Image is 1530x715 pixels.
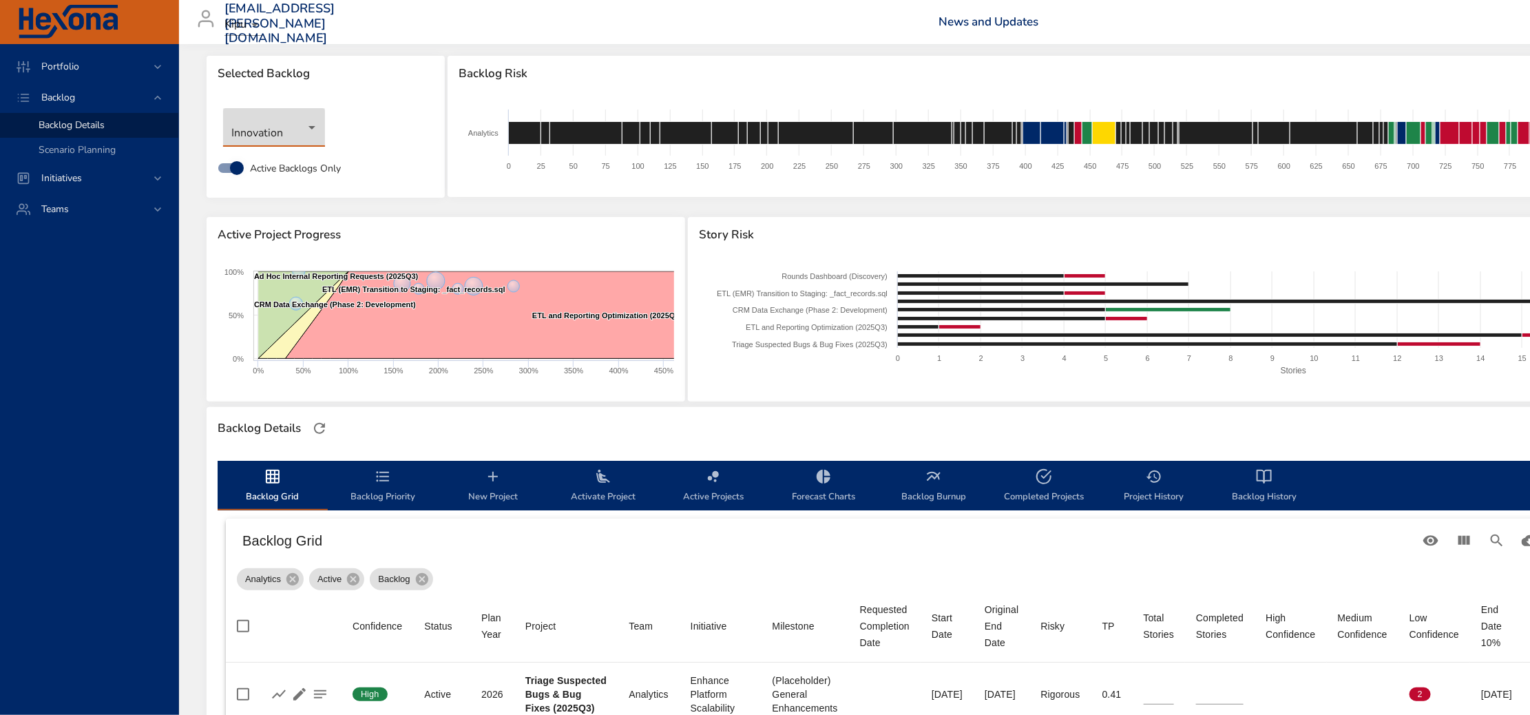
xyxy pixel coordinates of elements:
text: 225 [793,162,806,170]
text: 100% [224,268,244,276]
div: Milestone [773,618,815,634]
div: Sort [932,610,963,643]
b: Triage Suspected Bugs & Bug Fixes (2025Q3) [525,675,607,714]
text: 700 [1407,162,1419,170]
div: [DATE] [932,687,963,701]
text: 13 [1435,354,1443,362]
h3: [EMAIL_ADDRESS][PERSON_NAME][DOMAIN_NAME] [224,1,335,46]
text: 575 [1246,162,1258,170]
text: 250% [474,366,493,375]
div: Start Date [932,610,963,643]
text: ETL (EMR) Transition to Staging: _fact_records.sql [717,289,888,298]
text: 12 [1394,354,1402,362]
text: 475 [1116,162,1129,170]
img: Hexona [17,5,120,39]
span: Project [525,618,607,634]
text: 0% [253,366,264,375]
text: 0 [896,354,900,362]
div: 0.41 [1102,687,1122,701]
span: Total Stories [1144,610,1175,643]
div: Requested Completion Date [860,601,910,651]
text: Stories [1281,366,1306,375]
text: 325 [922,162,934,170]
div: Original End Date [985,601,1018,651]
div: Sort [860,601,910,651]
h6: Backlog Grid [242,530,1414,552]
span: Active Project Progress [218,228,674,242]
div: TP [1102,618,1115,634]
span: Medium Confidence [1338,610,1387,643]
text: Ad Hoc Internal Reporting Requests (2025Q3) [254,272,419,280]
span: Activate Project [556,468,650,505]
span: Active [309,572,350,586]
button: Edit Project Details [289,684,310,705]
text: 725 [1439,162,1452,170]
div: 2026 [481,687,503,701]
text: 50% [296,366,311,375]
span: Backlog [30,91,86,104]
text: 0% [233,355,244,363]
span: Plan Year [481,610,503,643]
span: TP [1102,618,1122,634]
span: New Project [446,468,540,505]
span: Milestone [773,618,838,634]
text: 14 [1477,354,1485,362]
text: 8 [1229,354,1233,362]
div: Sort [773,618,815,634]
div: Enhance Platform Scalability [691,674,751,715]
div: Confidence [353,618,402,634]
button: Search [1480,524,1513,557]
text: 375 [987,162,999,170]
span: Backlog Burnup [887,468,981,505]
button: View Columns [1447,524,1480,557]
text: Analytics [468,129,499,137]
text: 7 [1188,354,1192,362]
div: Status [424,618,452,634]
div: Active [309,568,364,590]
text: 200 [761,162,773,170]
span: Analytics [237,572,289,586]
span: Selected Backlog [218,67,434,81]
text: Triage Suspected Bugs & Bug Fixes (2025Q3) [733,340,888,349]
text: 525 [1181,162,1193,170]
text: 350% [564,366,583,375]
span: Teams [30,203,80,216]
div: Innovation [223,108,325,147]
span: 0 [1338,688,1359,701]
span: Scenario Planning [39,143,116,156]
text: 150% [384,366,403,375]
span: Completed Projects [997,468,1091,505]
span: Portfolio [30,60,90,73]
text: 5 [1104,354,1109,362]
text: Rounds Dashboard (Discovery) [782,272,888,280]
div: End Date 10% [1481,601,1512,651]
span: Completed Stories [1196,610,1244,643]
div: Sort [424,618,452,634]
text: 350 [954,162,967,170]
text: 750 [1471,162,1484,170]
text: 11 [1352,354,1360,362]
span: Status [424,618,459,634]
text: 400 [1019,162,1031,170]
text: 1 [938,354,942,362]
div: Rigorous [1041,687,1080,701]
span: High Confidence [1266,610,1315,643]
span: Initiative [691,618,751,634]
span: 2 [1410,688,1431,701]
text: 275 [858,162,870,170]
text: 4 [1062,354,1067,362]
div: [DATE] [985,687,1018,701]
div: Kipu [224,14,263,36]
div: Sort [525,618,556,634]
text: 25 [536,162,545,170]
text: CRM Data Exchange (Phase 2: Development) [733,306,888,314]
text: 400% [609,366,629,375]
text: 100 [631,162,644,170]
text: 450% [654,366,673,375]
text: 450 [1084,162,1096,170]
div: (Placeholder) General Enhancements [773,674,838,715]
span: Backlog History [1217,468,1311,505]
span: Active Backlogs Only [250,161,341,176]
button: Refresh Page [309,418,330,439]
